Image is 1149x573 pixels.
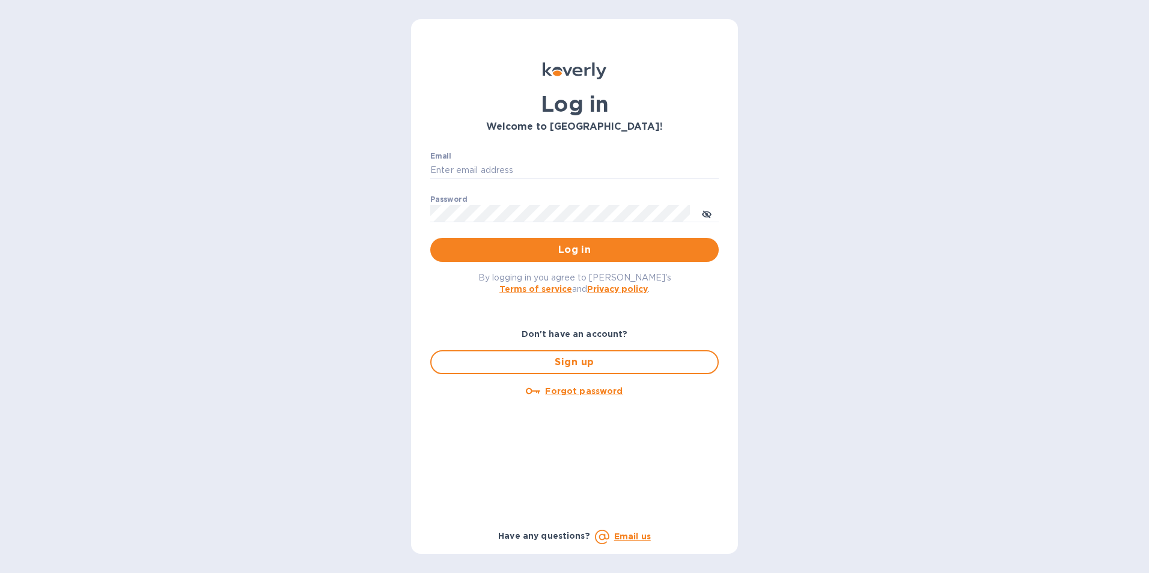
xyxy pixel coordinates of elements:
[522,329,628,339] b: Don't have an account?
[440,243,709,257] span: Log in
[430,162,719,180] input: Enter email address
[441,355,708,369] span: Sign up
[499,284,572,294] a: Terms of service
[695,201,719,225] button: toggle password visibility
[430,238,719,262] button: Log in
[430,121,719,133] h3: Welcome to [GEOGRAPHIC_DATA]!
[430,91,719,117] h1: Log in
[430,153,451,160] label: Email
[587,284,648,294] a: Privacy policy
[498,531,590,541] b: Have any questions?
[543,62,606,79] img: Koverly
[430,350,719,374] button: Sign up
[614,532,651,541] a: Email us
[478,273,671,294] span: By logging in you agree to [PERSON_NAME]'s and .
[545,386,623,396] u: Forgot password
[430,196,467,203] label: Password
